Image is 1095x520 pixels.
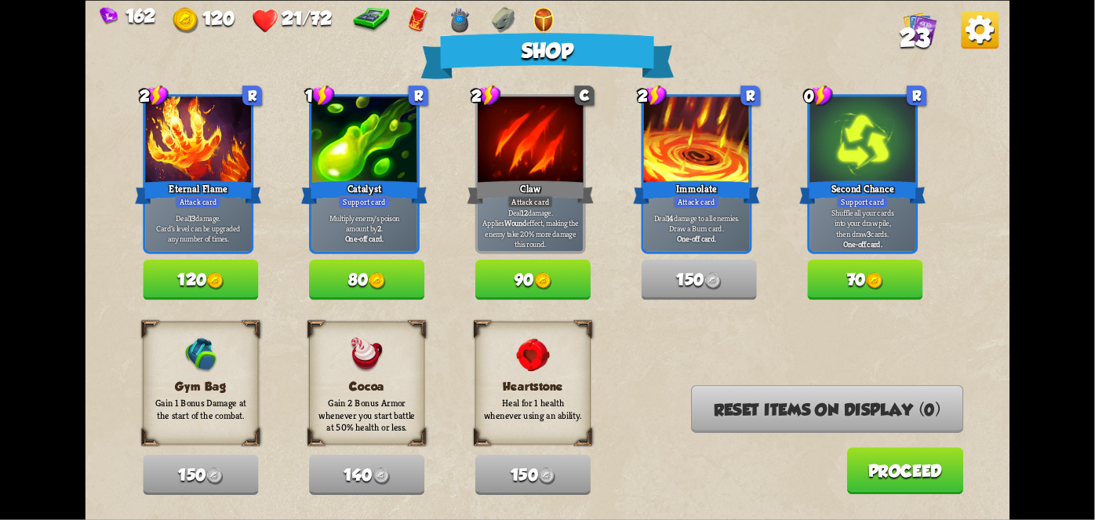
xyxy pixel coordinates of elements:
img: Gold.png [207,272,224,289]
button: 150 [642,260,757,300]
div: Health [253,7,332,33]
div: Attack card [674,195,720,208]
img: Gem.png [100,7,118,24]
b: 13 [189,213,196,223]
b: One-off card. [843,238,882,249]
button: 150 [475,455,591,495]
p: Deal damage to all enemies. Draw a Burn card. [646,213,747,234]
div: Gold [173,7,235,33]
button: 150 [143,455,258,495]
button: 70 [807,260,922,300]
div: View all the cards in your deck [903,11,937,49]
button: 140 [309,455,424,495]
span: 21/72 [282,7,333,28]
img: Dragonstone - Raise your max HP by 1 after each combat. [491,6,515,32]
img: Cards_Icon.png [903,11,937,45]
div: Support card [339,195,391,208]
div: R [907,85,926,105]
div: 0 [804,84,834,106]
p: Deal damage. Applies effect, making the enemy take 20% more damage this round. [480,207,580,249]
button: Proceed [847,447,964,494]
h3: Heartstone [483,379,583,392]
div: C [575,85,595,105]
div: Gems [100,5,155,26]
b: One-off card. [345,233,384,243]
button: 90 [475,260,591,300]
b: 2 [377,223,381,233]
img: Red Envelope - Normal enemies drop an additional card reward. [408,6,428,32]
img: Gold.png [373,467,390,485]
div: 2 [638,84,668,106]
p: Shuffle all your cards into your draw pile, then draw cards. [813,207,913,238]
img: Runestone Dragon Egg - New cards already have a random rune infused into them. [447,6,473,32]
img: Gold.png [206,467,224,485]
img: Gold.png [173,7,199,33]
p: Multiply enemy's poison amount by . [315,213,415,234]
h3: Gym Bag [151,379,250,392]
div: Shop [420,32,674,78]
b: Wound [504,217,527,227]
div: R [242,85,262,105]
div: Claw [467,178,595,206]
div: Attack card [175,195,221,208]
button: Reset items on display (0) [691,385,963,433]
h3: Cocoa [317,379,417,392]
div: 1 [305,84,335,106]
p: Gain 2 Bonus Armor whenever you start battle at 50% health or less. [317,397,417,434]
img: Cocoa.png [350,336,384,373]
p: Heal for 1 health whenever using an ability. [483,397,583,421]
button: 120 [143,260,258,300]
img: Gold.png [534,272,551,289]
img: Gold.png [369,272,386,289]
div: Attack card [507,195,554,208]
img: Heartstone.png [515,336,551,373]
div: Catalyst [301,178,428,206]
div: 2 [140,84,169,106]
button: 80 [309,260,424,300]
div: 2 [471,84,501,106]
div: Immolate [633,178,760,206]
div: R [741,85,761,105]
img: Scarab Shell - Gain 8 armor after using an ability. [533,6,555,32]
b: 12 [521,207,528,217]
img: Gold.png [704,272,722,289]
img: Heart.png [253,7,278,33]
p: Deal damage. Card's level can be upgraded any number of times. [148,213,249,244]
img: Options_Button.png [962,11,999,49]
img: GymBag.png [183,336,219,373]
div: Eternal Flame [135,178,262,206]
b: One-off card. [677,233,716,243]
div: R [409,85,428,105]
img: Gold.png [538,467,555,485]
img: Calculator - Shop inventory can be reset 3 times. [354,6,390,32]
div: Second Chance [799,178,926,206]
b: 14 [667,213,674,223]
span: 120 [202,7,235,28]
p: Gain 1 Bonus Damage at the start of the combat. [151,397,250,421]
div: Support card [837,195,889,208]
span: 23 [900,24,930,52]
img: Gold.png [866,272,883,289]
b: 3 [867,228,871,238]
